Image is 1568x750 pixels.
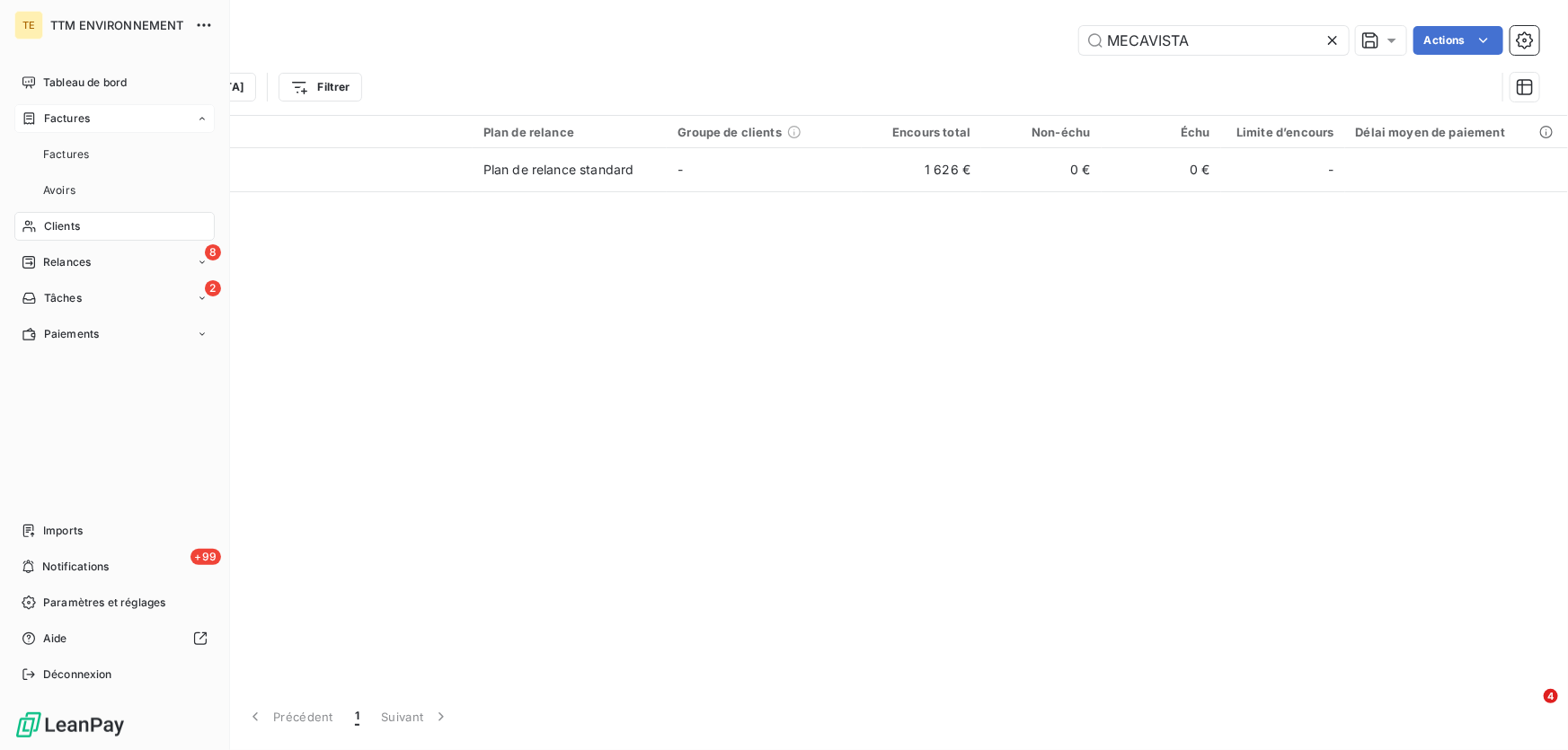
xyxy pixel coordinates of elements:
span: TTM ENVIRONNEMENT [50,18,184,32]
td: 0 € [981,148,1101,191]
span: Tâches [44,290,82,306]
td: 1 626 € [862,148,981,191]
div: Plan de relance standard [483,161,634,179]
span: Déconnexion [43,666,112,683]
span: 2 [205,280,221,296]
span: Aide [43,631,67,647]
span: - [1328,161,1333,179]
span: +99 [190,549,221,565]
div: Limite d’encours [1232,125,1334,139]
span: Tableau de bord [43,75,127,91]
a: Factures [36,140,215,169]
img: Logo LeanPay [14,710,126,739]
button: Précédent [235,698,344,736]
span: - [678,162,683,177]
a: Paramètres et réglages [14,588,215,617]
span: Imports [43,523,83,539]
a: 2Tâches [14,284,215,313]
div: Échu [1112,125,1210,139]
span: 4 [1544,689,1558,703]
span: Paramètres et réglages [43,595,165,611]
input: Rechercher [1079,26,1349,55]
a: Aide [14,624,215,653]
a: Avoirs [36,176,215,205]
a: 8Relances [14,248,215,277]
span: Factures [43,146,89,163]
div: Non-échu [992,125,1090,139]
span: Notifications [42,559,109,575]
span: Groupe de clients [678,125,782,139]
div: Encours total [873,125,970,139]
span: Factures [44,110,90,127]
span: Paiements [44,326,99,342]
a: Paiements [14,320,215,349]
a: Tableau de bord [14,68,215,97]
span: 8 [205,244,221,260]
span: 1 [355,708,359,726]
button: Filtrer [279,73,361,101]
span: Relances [43,254,91,270]
a: Clients [14,212,215,241]
div: Délai moyen de paiement [1356,125,1557,139]
span: Clients [44,218,80,234]
a: Imports [14,516,215,545]
button: 1 [344,698,370,736]
iframe: Intercom live chat [1507,689,1550,732]
td: 0 € [1102,148,1221,191]
div: TE [14,11,43,40]
span: Avoirs [43,182,75,199]
div: Plan de relance [483,125,657,139]
button: Actions [1413,26,1503,55]
button: Suivant [370,698,461,736]
a: FacturesFacturesAvoirs [14,104,215,205]
span: 411MECAVIS [124,170,462,188]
